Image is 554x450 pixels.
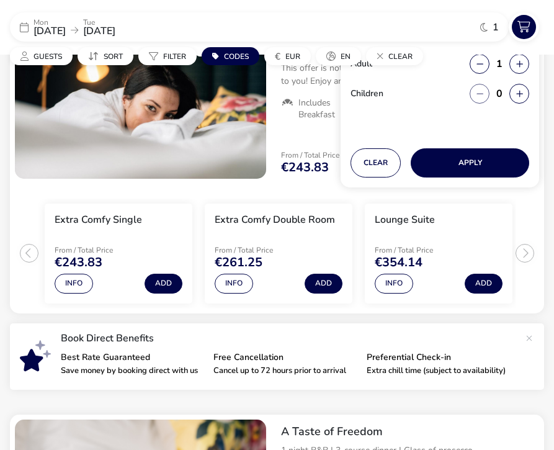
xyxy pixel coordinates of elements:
[10,47,73,65] button: Guests
[38,199,199,308] swiper-slide: 1 / 4
[138,47,197,65] button: Filter
[298,97,335,120] span: Includes Breakfast
[375,246,481,254] p: From / Total Price
[367,353,509,362] p: Preferential Check-in
[213,353,356,362] p: Free Cancellation
[316,47,361,65] button: en
[215,256,262,269] span: €261.25
[215,246,321,254] p: From / Total Price
[215,214,335,227] h3: Extra Comfy Double Room
[264,47,311,65] button: €EUR
[224,52,249,61] span: Codes
[61,367,203,375] p: Save money by booking direct with us
[55,214,142,227] h3: Extra Comfy Single
[281,161,329,174] span: €243.83
[281,151,339,159] p: From / Total Price
[375,274,413,294] button: Info
[83,19,115,26] p: Tue
[275,50,280,63] i: €
[10,12,509,42] div: Mon[DATE]Tue[DATE]1
[359,199,519,308] swiper-slide: 3 / 4
[264,47,316,65] naf-pibe-menu-bar-item: €EUR
[366,47,423,65] button: Clear
[55,256,102,269] span: €243.83
[281,425,534,439] h2: A Taste of Freedom
[138,47,202,65] naf-pibe-menu-bar-item: Filter
[351,89,393,98] label: Children
[316,47,366,65] naf-pibe-menu-bar-item: en
[10,47,78,65] naf-pibe-menu-bar-item: Guests
[34,19,66,26] p: Mon
[285,52,300,61] span: EUR
[78,47,138,65] naf-pibe-menu-bar-item: Sort
[388,52,413,61] span: Clear
[411,148,529,178] button: Apply
[202,47,264,65] naf-pibe-menu-bar-item: Codes
[61,333,519,343] p: Book Direct Benefits
[305,274,342,294] button: Add
[145,274,182,294] button: Add
[351,148,401,178] button: Clear
[375,256,422,269] span: €354.14
[281,61,534,88] p: This offer is not available on any other website and is exclusive to you! Enjoy an overnight stay...
[202,47,259,65] button: Codes
[55,246,161,254] p: From / Total Price
[341,52,351,61] span: en
[78,47,133,65] button: Sort
[199,199,359,308] swiper-slide: 2 / 4
[366,47,428,65] naf-pibe-menu-bar-item: Clear
[465,274,503,294] button: Add
[271,32,544,130] div: Best Available B&B Rate GuaranteedThis offer is not available on any other website and is exclusi...
[15,37,266,179] swiper-slide: 1 / 1
[163,52,186,61] span: Filter
[55,274,93,294] button: Info
[213,367,356,375] p: Cancel up to 72 hours prior to arrival
[493,22,499,32] span: 1
[61,353,203,362] p: Best Rate Guaranteed
[34,24,66,38] span: [DATE]
[215,274,253,294] button: Info
[367,367,509,375] p: Extra chill time (subject to availability)
[83,24,115,38] span: [DATE]
[104,52,123,61] span: Sort
[375,214,435,227] h3: Lounge Suite
[34,52,62,61] span: Guests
